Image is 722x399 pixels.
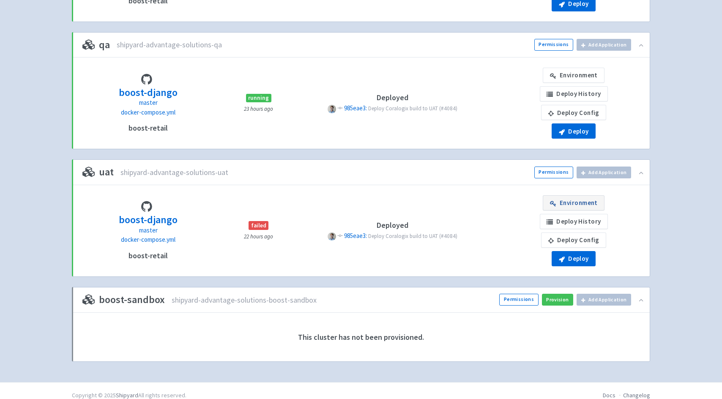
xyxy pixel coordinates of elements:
span: 985eae3: [344,104,367,112]
span: shipyard-advantage-solutions-uat [120,168,228,177]
a: Permissions [534,39,573,51]
p: master [119,98,178,108]
a: Deploy History [540,86,608,101]
span: P [328,105,336,113]
button: Add Application [577,167,631,178]
a: docker-compose.yml [121,108,175,118]
span: shipyard-advantage-solutions-qa [117,40,222,49]
a: Deploy Config [541,105,606,120]
a: Environment [543,195,604,210]
span: Deploy Coralogix build to UAT (#4084) [368,105,457,112]
a: docker-compose.yml [121,235,175,245]
button: Add Application [577,294,631,306]
small: 22 hours ago [244,233,273,240]
a: Permissions [534,167,573,178]
h3: qa [82,39,110,50]
h4: boost-retail [129,124,168,132]
span: running [246,94,271,102]
span: 985eae3: [344,232,367,240]
span: P [328,232,336,240]
a: 985eae3: [344,232,368,240]
a: boost-django master [119,213,178,235]
h4: Deployed [303,221,482,230]
span: Deploy Coralogix build to UAT (#4084) [368,232,457,240]
button: Add Application [577,39,631,51]
a: boost-django master [119,85,178,108]
span: failed [249,221,268,230]
h3: boost-django [119,214,178,225]
p: master [119,226,178,235]
small: 23 hours ago [244,105,273,112]
h3: boost-sandbox [82,294,165,305]
a: Permissions [499,294,538,306]
h3: uat [82,167,114,178]
a: Changelog [623,391,650,399]
a: Shipyard [116,391,138,399]
a: Deploy Config [541,232,606,248]
button: Deploy [552,123,596,139]
h3: boost-django [119,87,178,98]
h4: This cluster has not been provisioned. [82,323,640,352]
button: Provision [542,294,573,306]
h4: Deployed [303,93,482,102]
a: Environment [543,68,604,83]
h4: boost-retail [129,251,168,260]
span: shipyard-advantage-solutions-boost-sandbox [172,295,317,305]
span: docker-compose.yml [121,235,175,243]
span: docker-compose.yml [121,108,175,116]
button: Deploy [552,251,596,266]
a: Docs [603,391,615,399]
a: 985eae3: [344,104,368,112]
a: Deploy History [540,214,608,229]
